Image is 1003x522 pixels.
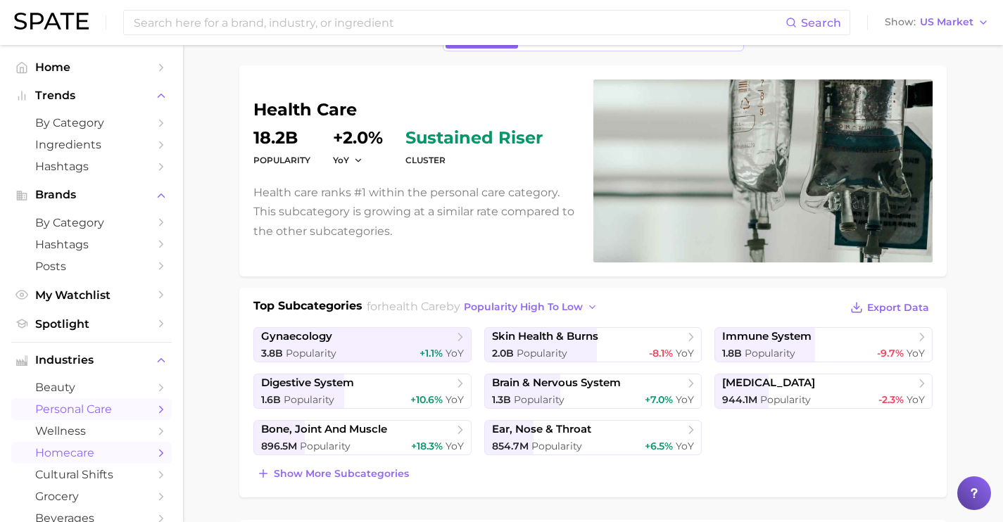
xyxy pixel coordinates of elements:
[410,393,443,406] span: +10.6%
[867,302,929,314] span: Export Data
[492,393,511,406] span: 1.3b
[333,154,349,166] span: YoY
[645,393,673,406] span: +7.0%
[11,112,172,134] a: by Category
[722,347,742,359] span: 1.8b
[253,464,412,483] button: Show more subcategories
[11,420,172,442] a: wellness
[920,18,973,26] span: US Market
[35,160,148,173] span: Hashtags
[300,440,351,452] span: Popularity
[11,350,172,371] button: Industries
[722,376,815,390] span: [MEDICAL_DATA]
[284,393,334,406] span: Popularity
[722,330,812,343] span: immune system
[676,440,694,452] span: YoY
[11,85,172,106] button: Trends
[35,288,148,302] span: My Watchlist
[35,446,148,459] span: homecare
[878,393,904,406] span: -2.3%
[492,376,621,390] span: brain & nervous system
[722,393,757,406] span: 944.1m
[446,393,464,406] span: YoY
[253,101,576,118] h1: health care
[714,374,933,409] a: [MEDICAL_DATA]944.1m Popularity-2.3% YoY
[11,313,172,335] a: Spotlight
[531,440,582,452] span: Popularity
[35,424,148,438] span: wellness
[514,393,564,406] span: Popularity
[484,327,702,362] a: skin health & burns2.0b Popularity-8.1% YoY
[253,327,472,362] a: gynaecology3.8b Popularity+1.1% YoY
[11,398,172,420] a: personal care
[367,300,602,313] span: for by
[253,374,472,409] a: digestive system1.6b Popularity+10.6% YoY
[35,490,148,503] span: grocery
[484,374,702,409] a: brain & nervous system1.3b Popularity+7.0% YoY
[492,423,591,436] span: ear, nose & throat
[676,393,694,406] span: YoY
[676,347,694,359] span: YoY
[253,183,576,241] p: Health care ranks #1 within the personal care category. This subcategory is growing at a similar ...
[745,347,795,359] span: Popularity
[35,381,148,394] span: beauty
[11,184,172,205] button: Brands
[333,129,383,146] dd: +2.0%
[286,347,336,359] span: Popularity
[11,442,172,464] a: homecare
[907,393,925,406] span: YoY
[35,138,148,151] span: Ingredients
[464,301,583,313] span: popularity high to low
[405,129,543,146] span: sustained riser
[35,402,148,416] span: personal care
[35,354,148,367] span: Industries
[261,423,387,436] span: bone, joint and muscle
[885,18,916,26] span: Show
[253,298,362,319] h1: Top Subcategories
[11,376,172,398] a: beauty
[274,468,409,480] span: Show more subcategories
[35,216,148,229] span: by Category
[35,189,148,201] span: Brands
[11,284,172,306] a: My Watchlist
[253,152,310,169] dt: Popularity
[405,152,543,169] dt: cluster
[261,440,297,452] span: 896.5m
[35,116,148,129] span: by Category
[877,347,904,359] span: -9.7%
[35,89,148,102] span: Trends
[446,347,464,359] span: YoY
[253,129,310,146] dd: 18.2b
[35,260,148,273] span: Posts
[11,485,172,507] a: grocery
[460,298,602,317] button: popularity high to low
[261,376,354,390] span: digestive system
[492,330,598,343] span: skin health & burns
[881,13,992,32] button: ShowUS Market
[420,347,443,359] span: +1.1%
[411,440,443,452] span: +18.3%
[35,61,148,74] span: Home
[261,330,332,343] span: gynaecology
[35,468,148,481] span: cultural shifts
[381,300,446,313] span: health care
[847,298,933,317] button: Export Data
[645,440,673,452] span: +6.5%
[11,134,172,155] a: Ingredients
[649,347,673,359] span: -8.1%
[261,393,281,406] span: 1.6b
[35,238,148,251] span: Hashtags
[11,234,172,255] a: Hashtags
[760,393,811,406] span: Popularity
[35,317,148,331] span: Spotlight
[11,155,172,177] a: Hashtags
[11,212,172,234] a: by Category
[517,347,567,359] span: Popularity
[11,255,172,277] a: Posts
[714,327,933,362] a: immune system1.8b Popularity-9.7% YoY
[484,420,702,455] a: ear, nose & throat854.7m Popularity+6.5% YoY
[11,56,172,78] a: Home
[11,464,172,485] a: cultural shifts
[492,347,514,359] span: 2.0b
[801,16,841,30] span: Search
